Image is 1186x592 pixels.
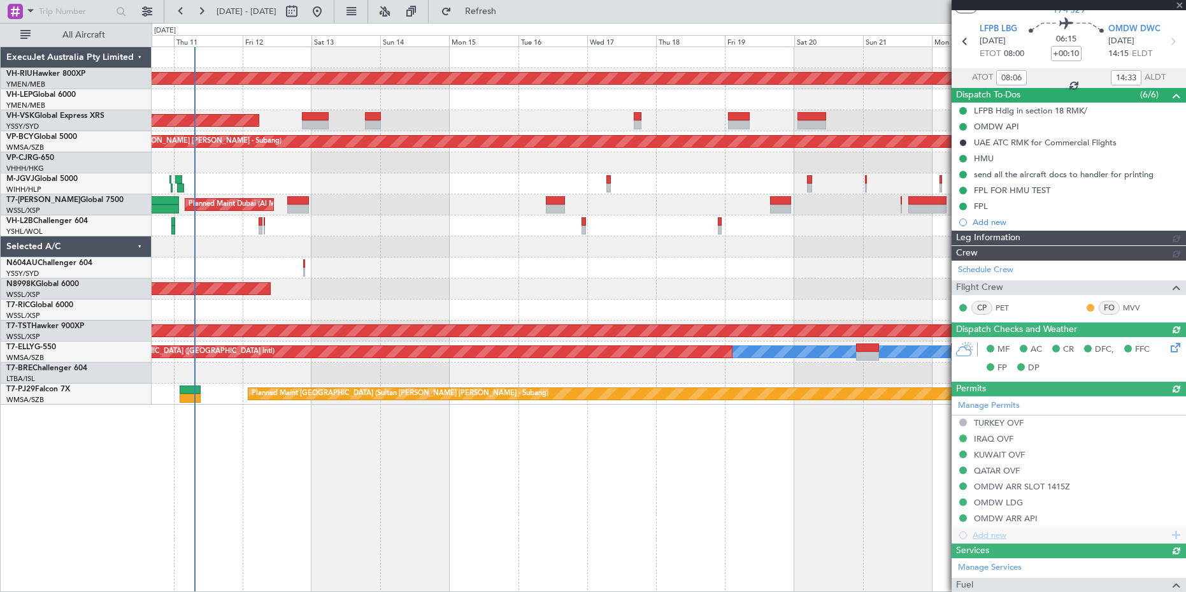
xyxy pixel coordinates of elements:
[6,70,32,78] span: VH-RIU
[6,196,80,204] span: T7-[PERSON_NAME]
[380,35,449,47] div: Sun 14
[1004,48,1024,61] span: 08:00
[6,133,77,141] a: VP-BCYGlobal 5000
[435,1,511,22] button: Refresh
[6,185,41,194] a: WIHH/HLP
[6,259,92,267] a: N604AUChallenger 604
[6,322,84,330] a: T7-TSTHawker 900XP
[725,35,794,47] div: Fri 19
[1145,71,1166,84] span: ALDT
[980,35,1006,48] span: [DATE]
[6,133,34,141] span: VP-BCY
[6,80,45,89] a: YMEN/MEB
[1108,23,1161,36] span: OMDW DWC
[6,122,39,131] a: YSSY/SYD
[6,365,32,372] span: T7-BRE
[6,217,88,225] a: VH-L2BChallenger 604
[6,112,34,120] span: VH-VSK
[154,25,176,36] div: [DATE]
[454,7,508,16] span: Refresh
[6,112,104,120] a: VH-VSKGlobal Express XRS
[972,71,993,84] span: ATOT
[217,6,276,17] span: [DATE] - [DATE]
[1056,33,1076,46] span: 06:15
[6,143,44,152] a: WMSA/SZB
[6,322,31,330] span: T7-TST
[974,121,1019,132] div: OMDW API
[6,196,124,204] a: T7-[PERSON_NAME]Global 7500
[6,374,35,384] a: LTBA/ISL
[39,2,112,21] input: Trip Number
[6,91,32,99] span: VH-LEP
[794,35,863,47] div: Sat 20
[974,153,994,164] div: HMU
[6,301,30,309] span: T7-RIC
[974,137,1117,148] div: UAE ATC RMK for Commercial Flights
[6,175,34,183] span: M-JGVJ
[1140,88,1159,101] span: (6/6)
[6,395,44,405] a: WMSA/SZB
[956,88,1020,103] span: Dispatch To-Dos
[6,343,56,351] a: T7-ELLYG-550
[6,227,43,236] a: YSHL/WOL
[6,154,32,162] span: VP-CJR
[14,25,138,45] button: All Aircraft
[243,35,311,47] div: Fri 12
[6,154,54,162] a: VP-CJRG-650
[6,353,44,363] a: WMSA/SZB
[6,70,85,78] a: VH-RIUHawker 800XP
[974,201,988,212] div: FPL
[1108,48,1129,61] span: 14:15
[6,280,36,288] span: N8998K
[6,280,79,288] a: N8998KGlobal 6000
[6,101,45,110] a: YMEN/MEB
[980,23,1017,36] span: LFPB LBG
[62,342,275,361] div: Planned Maint [GEOGRAPHIC_DATA] ([GEOGRAPHIC_DATA] Intl)
[1108,35,1134,48] span: [DATE]
[33,31,134,40] span: All Aircraft
[656,35,725,47] div: Thu 18
[6,332,40,342] a: WSSL/XSP
[973,217,1180,227] div: Add new
[6,175,78,183] a: M-JGVJGlobal 5000
[449,35,518,47] div: Mon 15
[6,343,34,351] span: T7-ELLY
[6,269,39,278] a: YSSY/SYD
[6,386,35,393] span: T7-PJ29
[6,290,40,300] a: WSSL/XSP
[6,365,87,372] a: T7-BREChallenger 604
[6,91,76,99] a: VH-LEPGlobal 6000
[6,206,40,215] a: WSSL/XSP
[1053,3,1085,17] span: T7-PJ29
[174,35,243,47] div: Thu 11
[6,217,33,225] span: VH-L2B
[974,169,1154,180] div: send all the aircraft docs to handler for printing
[932,35,1001,47] div: Mon 22
[189,195,314,214] div: Planned Maint Dubai (Al Maktoum Intl)
[6,301,73,309] a: T7-RICGlobal 6000
[974,105,1087,116] div: LFPB Hdlg in section 18 RMK/
[587,35,656,47] div: Wed 17
[974,185,1050,196] div: FPL FOR HMU TEST
[518,35,587,47] div: Tue 16
[1132,48,1152,61] span: ELDT
[252,384,548,403] div: Planned Maint [GEOGRAPHIC_DATA] (Sultan [PERSON_NAME] [PERSON_NAME] - Subang)
[980,48,1001,61] span: ETOT
[6,386,70,393] a: T7-PJ29Falcon 7X
[6,164,44,173] a: VHHH/HKG
[6,311,40,321] a: WSSL/XSP
[311,35,380,47] div: Sat 13
[6,259,38,267] span: N604AU
[863,35,932,47] div: Sun 21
